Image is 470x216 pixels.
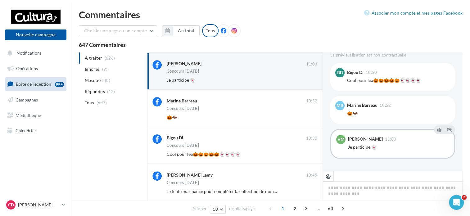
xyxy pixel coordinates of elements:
[16,50,42,56] span: Notifications
[347,70,364,74] div: Bigou Di
[167,172,213,178] div: [PERSON_NAME] Lamy
[85,77,102,83] span: Masqués
[167,106,199,110] div: Concours [DATE]
[337,70,343,76] span: BD
[449,195,464,210] iframe: Intercom live chat
[306,136,317,141] span: 10:50
[167,69,199,73] div: Concours [DATE]
[18,202,59,208] p: [PERSON_NAME]
[167,189,287,194] span: Je tente ma chance pour compléter la collection de mon fils 🎃
[79,42,463,47] div: 647 Commentaires
[192,206,206,212] span: Afficher
[347,110,450,116] div: 🎃🦇
[462,195,467,200] span: 2
[167,98,197,104] div: Marine Barreau
[167,143,199,147] div: Concours [DATE]
[337,136,345,142] span: VM
[167,135,183,141] div: Bigou Di
[337,102,343,109] span: MB
[325,204,336,214] span: 63
[84,28,147,33] span: Choisir une page ou un compte
[348,144,449,150] div: Je participe 👻
[55,82,64,87] div: 99+
[167,61,201,67] div: [PERSON_NAME]
[167,181,199,185] div: Concours [DATE]
[347,103,377,107] div: Marine Barreau
[173,25,200,36] button: Au total
[16,112,41,118] span: Médiathèque
[364,9,463,17] a: Associer mon compte et mes pages Facebook
[380,103,391,107] span: 10:52
[326,173,331,179] i: @
[105,78,110,83] span: (0)
[4,47,65,60] button: Notifications
[16,81,51,87] span: Boîte de réception
[278,204,288,214] span: 1
[290,204,300,214] span: 2
[167,77,195,83] span: Je participe 👻
[85,88,105,95] span: Répondus
[4,62,68,75] a: Opérations
[16,97,38,102] span: Campagnes
[202,24,219,37] div: Tous
[167,115,177,120] span: 🎃🦇
[210,205,226,214] button: 10
[5,29,66,40] button: Nouvelle campagne
[97,100,107,105] span: (647)
[330,50,455,58] div: La prévisualisation est non-contractuelle
[306,173,317,178] span: 10:49
[102,67,107,72] span: (9)
[162,25,200,36] button: Au total
[4,109,68,122] a: Médiathèque
[5,199,66,211] a: CD [PERSON_NAME]
[4,93,68,106] a: Campagnes
[306,61,317,67] span: 11:03
[301,204,311,214] span: 3
[167,151,240,157] span: Cool pour lea🎃🎃🎃🎃🎃👻👻👻👻
[313,204,323,214] span: ...
[79,25,157,36] button: Choisir une page ou un compte
[79,10,463,19] div: Commentaires
[16,66,38,71] span: Opérations
[323,171,333,182] button: @
[8,202,14,208] span: CD
[107,89,115,94] span: (12)
[213,207,218,212] span: 10
[85,66,100,72] span: Ignorés
[16,128,36,133] span: Calendrier
[348,137,383,141] div: [PERSON_NAME]
[347,77,450,83] div: Cool pour lea🎃🎃🎃🎃🎃👻👻👻👻
[4,77,68,91] a: Boîte de réception99+
[385,137,396,141] span: 11:03
[229,206,255,212] span: résultats/page
[366,70,377,74] span: 10:50
[306,98,317,104] span: 10:52
[4,124,68,137] a: Calendrier
[85,100,94,106] span: Tous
